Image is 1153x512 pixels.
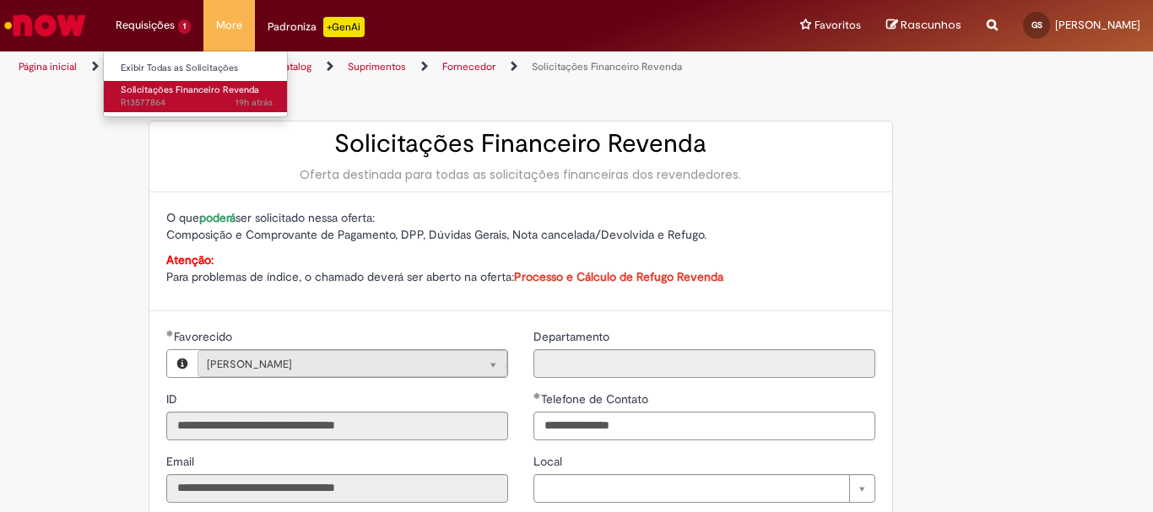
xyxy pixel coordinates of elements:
[116,17,175,34] span: Requisições
[166,209,875,243] p: O que ser solicitado nessa oferta: Composição e Comprovante de Pagamento, DPP, Dúvidas Gerais, No...
[178,19,191,34] span: 1
[166,251,875,285] p: Para problemas de índice, o chamado deverá ser aberto na oferta:
[207,351,464,378] span: [PERSON_NAME]
[886,18,961,34] a: Rascunhos
[103,51,288,117] ul: Requisições
[166,412,508,440] input: ID
[166,391,181,407] span: Somente leitura - ID
[533,412,875,440] input: Telefone de Contato
[166,474,508,503] input: Email
[13,51,756,83] ul: Trilhas de página
[348,60,406,73] a: Suprimentos
[1055,18,1140,32] span: [PERSON_NAME]
[121,96,273,110] span: R13577864
[2,8,89,42] img: ServiceNow
[19,60,77,73] a: Página inicial
[199,210,235,225] strong: poderá
[514,269,723,284] a: Processo e Cálculo de Refugo Revenda
[323,17,365,37] p: +GenAi
[533,474,875,503] a: Limpar campo Local
[235,96,273,109] span: 19h atrás
[532,60,682,73] a: Solicitações Financeiro Revenda
[268,17,365,37] div: Padroniza
[533,329,613,344] span: Somente leitura - Departamento
[815,17,861,34] span: Favoritos
[166,252,214,267] strong: Atenção:
[533,328,613,345] label: Somente leitura - Departamento
[533,454,566,469] span: Local
[235,96,273,109] time: 29/09/2025 15:44:23
[167,350,198,377] button: Favorecido, Visualizar este registro Guilherme Soares
[533,392,541,399] span: Obrigatório Preenchido
[166,330,174,337] span: Obrigatório Preenchido
[104,81,290,112] a: Aberto R13577864 : Solicitações Financeiro Revenda
[166,328,235,345] label: Somente leitura - Necessários - Favorecido
[442,60,495,73] a: Fornecedor
[104,59,290,78] a: Exibir Todas as Solicitações
[121,84,259,96] span: Solicitações Financeiro Revenda
[166,130,875,158] h2: Solicitações Financeiro Revenda
[166,166,875,183] div: Oferta destinada para todas as solicitações financeiras dos revendedores.
[533,349,875,378] input: Departamento
[166,454,198,469] span: Somente leitura - Email
[166,453,198,470] label: Somente leitura - Email
[1031,19,1042,30] span: GS
[198,350,507,377] a: [PERSON_NAME]Limpar campo Favorecido
[541,391,652,407] span: Telefone de Contato
[901,17,961,33] span: Rascunhos
[174,329,235,344] span: Necessários - Favorecido
[166,391,181,407] label: Somente leitura - ID
[216,17,242,34] span: More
